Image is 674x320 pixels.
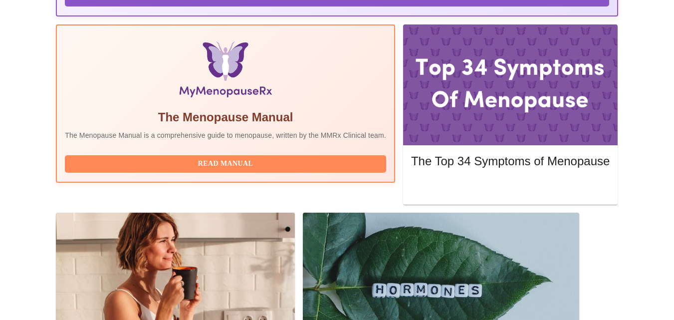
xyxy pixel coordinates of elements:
[65,130,386,140] p: The Menopause Manual is a comprehensive guide to menopause, written by the MMRx Clinical team.
[65,155,386,173] button: Read Manual
[411,153,610,169] h5: The Top 34 Symptoms of Menopause
[65,159,389,167] a: Read Manual
[75,158,376,170] span: Read Manual
[116,41,335,101] img: Menopause Manual
[411,179,610,196] button: Read More
[421,181,600,194] span: Read More
[65,109,386,125] h5: The Menopause Manual
[411,182,612,191] a: Read More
